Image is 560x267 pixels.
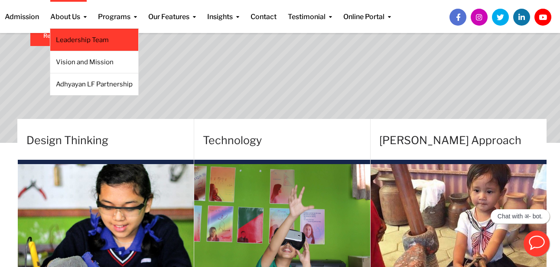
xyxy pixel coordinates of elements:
[56,79,133,89] a: Adhyayan LF Partnership
[56,57,133,67] a: Vision and Mission
[26,121,194,160] h4: Design Thinking
[30,26,93,46] a: Register Now
[56,35,133,45] a: Leadership Team
[203,121,370,160] h4: Technology
[498,213,543,220] p: Chat with अ- bot.
[379,121,547,160] h4: [PERSON_NAME] Approach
